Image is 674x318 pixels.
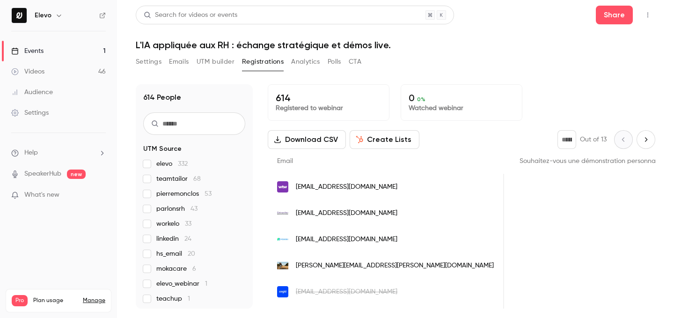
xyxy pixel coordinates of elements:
img: Elevo [12,8,27,23]
span: UTM Source [143,144,182,154]
button: UTM builder [197,54,234,69]
button: Registrations [242,54,284,69]
span: Plan usage [33,297,77,304]
button: CTA [349,54,361,69]
span: 24 [184,236,191,242]
span: 332 [178,161,188,167]
span: parlonsrh [156,204,198,214]
div: Events [11,46,44,56]
button: Emails [169,54,189,69]
button: Settings [136,54,161,69]
a: SpeakerHub [24,169,61,179]
img: adscientiam.com [277,234,288,245]
h1: L'IA appliquée aux RH : échange stratégique et démos live. [136,39,655,51]
p: 0 [409,92,514,104]
button: Polls [328,54,341,69]
p: Watched webinar [409,104,514,113]
h6: Elevo [35,11,51,20]
button: Share [596,6,633,24]
span: linkedin [156,234,191,244]
span: 6 [192,266,196,272]
span: [EMAIL_ADDRESS][DOMAIN_NAME] [296,287,397,297]
span: What's new [24,190,59,200]
span: workelo [156,219,191,229]
img: cegid.com [277,286,288,297]
span: new [67,170,86,179]
span: teamtailor [156,174,201,184]
img: wtwco.com [277,181,288,192]
span: 33 [185,221,191,227]
button: Next page [637,130,655,149]
li: help-dropdown-opener [11,148,106,158]
span: pierremonclos [156,189,212,199]
a: Manage [83,297,105,304]
span: 68 [193,176,201,182]
span: 43 [190,206,198,212]
span: mokacare [156,264,196,274]
span: elevo_webinar [156,279,207,288]
div: Videos [11,67,44,76]
span: 53 [205,191,212,197]
span: [EMAIL_ADDRESS][DOMAIN_NAME] [296,208,397,218]
span: [PERSON_NAME][EMAIL_ADDRESS][PERSON_NAME][DOMAIN_NAME] [296,261,494,271]
h1: 614 People [143,92,181,103]
img: metropolitanformations.com [277,207,288,219]
span: hs_email [156,249,195,259]
span: [EMAIL_ADDRESS][DOMAIN_NAME] [296,235,397,244]
div: Settings [11,108,49,118]
span: 20 [188,251,195,257]
button: Create Lists [350,130,419,149]
span: [EMAIL_ADDRESS][DOMAIN_NAME] [296,182,397,192]
span: Email [277,158,293,164]
span: Help [24,148,38,158]
span: 1 [205,281,207,287]
div: Audience [11,88,53,97]
p: Registered to webinar [276,104,381,113]
span: teachup [156,294,190,303]
button: Analytics [291,54,320,69]
p: Out of 13 [580,135,607,144]
span: Pro [12,295,28,306]
p: 614 [276,92,381,104]
button: Download CSV [268,130,346,149]
span: elevo [156,159,188,169]
div: Search for videos or events [144,10,237,20]
span: 1 [188,296,190,302]
img: yse-paris.com [277,262,288,269]
span: 0 % [417,96,425,103]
